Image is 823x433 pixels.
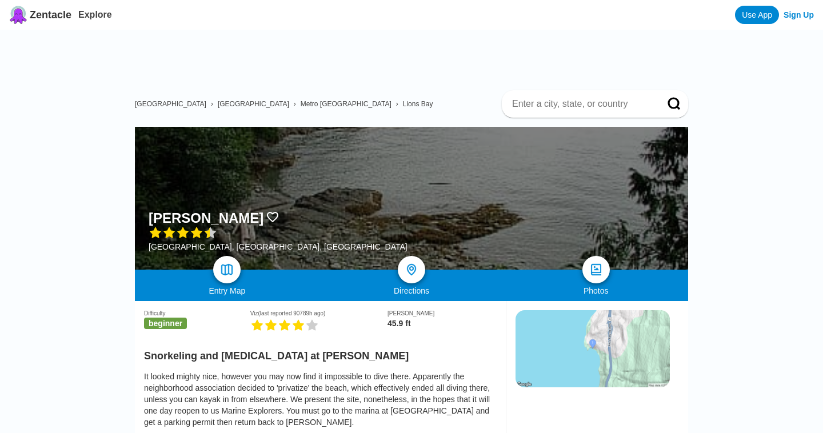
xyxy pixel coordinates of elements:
[301,100,391,108] a: Metro [GEOGRAPHIC_DATA]
[398,256,425,283] a: directions
[135,286,319,295] div: Entry Map
[319,286,504,295] div: Directions
[511,98,652,110] input: Enter a city, state, or country
[149,242,407,251] div: [GEOGRAPHIC_DATA], [GEOGRAPHIC_DATA], [GEOGRAPHIC_DATA]
[30,9,71,21] span: Zentacle
[211,100,213,108] span: ›
[78,10,112,19] a: Explore
[516,310,670,387] img: staticmap
[387,319,497,328] div: 45.9 ft
[504,286,688,295] div: Photos
[294,100,296,108] span: ›
[149,210,263,226] h1: [PERSON_NAME]
[582,256,610,283] a: photos
[250,310,387,316] div: Viz (last reported 90789h ago)
[218,100,289,108] a: [GEOGRAPHIC_DATA]
[387,310,497,316] div: [PERSON_NAME]
[735,6,779,24] a: Use App
[144,318,187,329] span: beginner
[135,100,206,108] a: [GEOGRAPHIC_DATA]
[9,6,27,24] img: Zentacle logo
[220,263,234,276] img: map
[405,263,418,276] img: directions
[589,263,603,276] img: photos
[213,256,241,283] a: map
[403,100,433,108] a: Lions Bay
[9,6,71,24] a: Zentacle logoZentacle
[144,343,497,362] h2: Snorkeling and [MEDICAL_DATA] at [PERSON_NAME]
[144,310,250,316] div: Difficulty
[784,10,814,19] a: Sign Up
[396,100,398,108] span: ›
